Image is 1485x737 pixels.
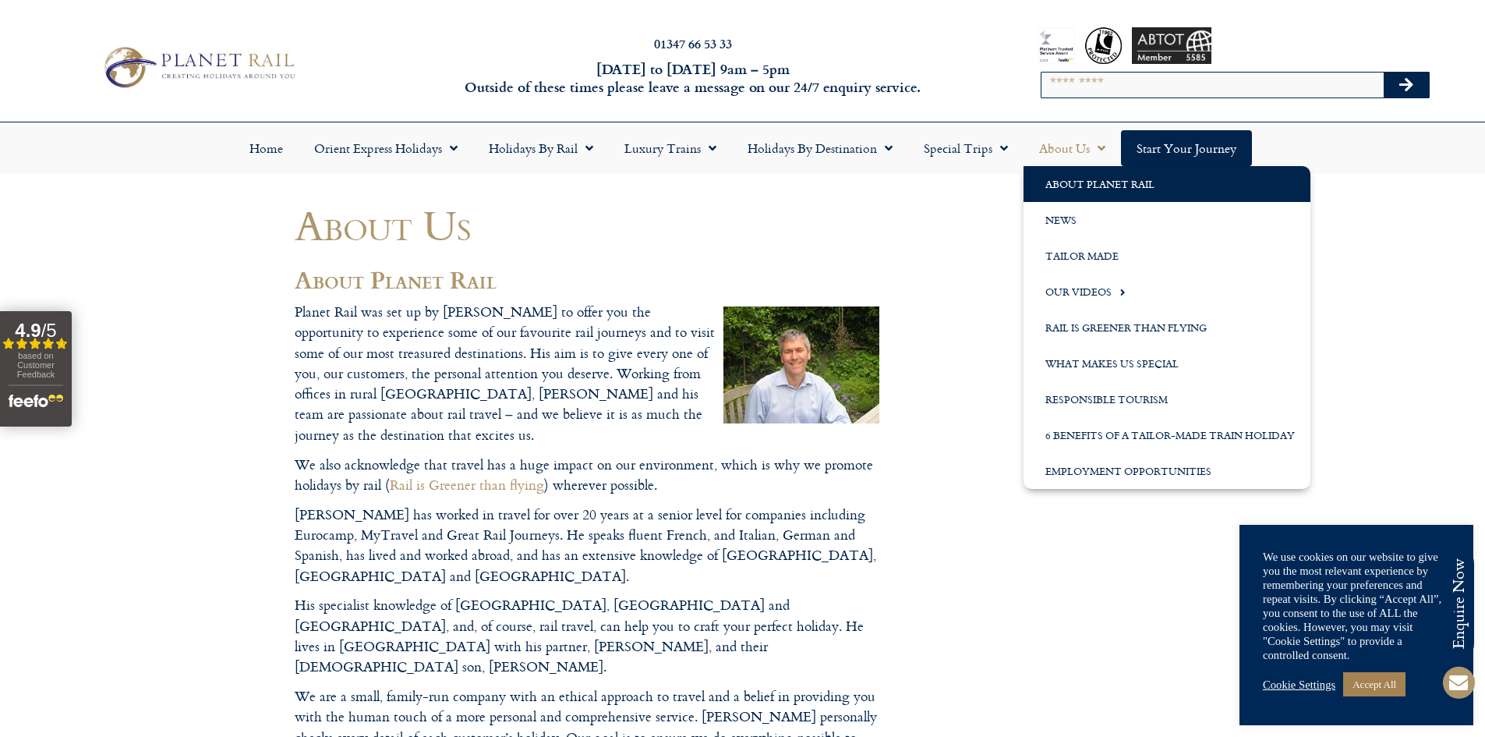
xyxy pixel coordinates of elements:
ul: About Us [1024,166,1310,489]
a: Luxury Trains [609,130,732,166]
a: Special Trips [908,130,1024,166]
a: Accept All [1343,672,1405,696]
img: Planet Rail Train Holidays Logo [96,42,300,92]
a: 01347 66 53 33 [654,34,732,52]
a: Home [234,130,299,166]
a: Rail is Greener than Flying [1024,310,1310,345]
a: Responsible Tourism [1024,381,1310,417]
a: About Us [1024,130,1121,166]
nav: Menu [8,130,1477,166]
a: News [1024,202,1310,238]
button: Search [1384,73,1429,97]
div: We use cookies on our website to give you the most relevant experience by remembering your prefer... [1263,550,1450,662]
a: Tailor Made [1024,238,1310,274]
h6: [DATE] to [DATE] 9am – 5pm Outside of these times please leave a message on our 24/7 enquiry serv... [400,60,986,97]
a: Start your Journey [1121,130,1252,166]
a: What Makes us Special [1024,345,1310,381]
a: Cookie Settings [1263,678,1335,692]
a: Holidays by Destination [732,130,908,166]
a: Orient Express Holidays [299,130,473,166]
a: Employment Opportunities [1024,453,1310,489]
a: Holidays by Rail [473,130,609,166]
a: 6 Benefits of a Tailor-Made Train Holiday [1024,417,1310,453]
a: Our Videos [1024,274,1310,310]
a: About Planet Rail [1024,166,1310,202]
